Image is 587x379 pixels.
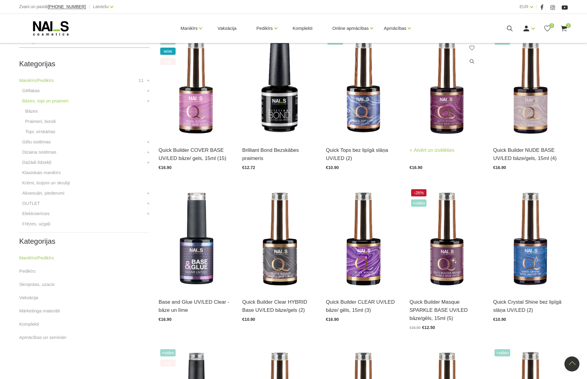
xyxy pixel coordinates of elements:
[19,77,54,84] a: Manikīrs/Pedikīrs
[22,159,52,166] a: Dažādi līdzekļi
[25,108,38,115] a: Bāzes
[411,189,427,196] span: -26%
[549,23,554,28] span: 0
[160,48,176,55] span: wow
[242,165,255,170] span: €12.72
[147,200,150,207] a: +
[89,3,90,11] span: |
[93,3,109,10] a: Latviešu
[326,146,401,162] a: Quick Tops bez lipīgā slāņa UV/LED (2)
[410,188,484,290] img: Maskējoša, viegli mirdzoša bāze/gels. Unikāls produkts ar daudz izmantošanas iespējām: •Bāze gell...
[181,16,198,40] a: Manikīrs
[242,317,255,322] span: €10.90
[410,146,454,155] a: Atvērt un izvēlēties
[25,128,55,135] a: Topi, virskārtas
[493,146,568,162] a: Quick Builder NUDE BASE UV/LED bāze/gels, 15ml (4)
[242,36,317,139] img: Bezskābes saķeres kārta nagiem.Skābi nesaturošs līdzeklis, kas nodrošina lielisku dabīgā naga saķ...
[159,36,233,139] img: Šī brīža iemīlētākais produkts, kas nepieviļ nevienu meistaru.Perfektas noturības kamuflāžas bāze...
[48,5,86,9] a: [PHONE_NUMBER]
[22,220,50,227] a: Frēzes, uzgaļi
[19,307,60,315] a: Mārketinga materiāli
[19,334,67,341] a: Apmācības un semināri
[19,294,38,301] a: Vaksācija
[560,25,568,32] a: 2
[566,23,571,28] span: 2
[147,87,150,94] a: +
[22,210,50,217] a: Elektroierīces
[544,25,551,32] a: 0
[48,4,86,9] span: [PHONE_NUMBER]
[159,317,172,322] span: €16.90
[326,188,401,290] img: Quick Builder Clear – caurspīdīga bāze/gēls. Šī bāze/gēls ir unikāls produkts ar daudz izmantošan...
[326,317,339,322] span: €16.90
[332,16,369,40] a: Online apmācības
[242,146,317,162] a: Brilliant Bond Bezskābes praimeris
[22,200,40,207] a: OUTLET
[147,159,150,166] a: +
[495,349,510,356] span: +Video
[147,210,150,217] a: +
[160,58,176,65] span: top
[159,298,233,314] a: Base and Glue UV/LED Clear - bāze un līme
[410,36,484,139] img: Quick Masque base – viegli maskējoša bāze/gels. Šī bāze/gels ir unikāls produkts ar daudz izmanto...
[159,165,172,170] span: €16.90
[410,298,484,323] a: Quick Builder Masque SPARKLE BASE UV/LED bāze/gēls, 15ml (5)
[493,298,568,314] a: Quick Crystal Shine bez lipīgā slāņa UV/LED (2)
[520,3,529,10] a: EUR
[22,190,64,197] a: Aksesuāri, piederumi
[22,138,51,146] a: Gēlu sistēmas
[160,349,176,356] span: +Video
[493,188,568,290] img: Virsējais pārklājums bez lipīgā slāņa un UV zilā pārklājuma. Nodrošina izcilu spīdumu manikīram l...
[22,149,56,156] a: Dizaina sistēmas
[411,199,427,207] span: +Video
[19,254,54,262] a: Manikīrs/Pedikīrs
[493,165,506,170] span: €16.90
[536,3,537,11] span: |
[160,359,176,367] span: top
[326,36,401,139] img: Virsējais pārklājums bez lipīgā slāņa.Nodrošina izcilu spīdumu manikīram līdz pat nākamajai profi...
[147,149,150,156] a: +
[493,317,506,322] span: €10.90
[22,179,70,186] a: Krēmi, losjoni un skrubji
[19,237,150,245] h2: Kategorijas
[159,146,233,162] a: Quick Builder COVER BASE UV/LED bāze/ gels, 15ml (15)
[139,77,144,84] span: 11
[19,60,150,68] h2: Kategorijas
[288,14,317,43] a: Komplekti
[256,16,273,40] a: Pedikīrs
[22,97,68,105] a: Bāzes, topi un praimeri
[22,87,40,94] a: Gēllakas
[242,298,317,314] a: Quick Builder Clear HYBRID Base UV/LED bāze/gels (2)
[22,169,61,176] a: Klasiskais manikīrs
[19,281,55,288] a: Skropstas, uzacis
[410,326,421,330] span: €16.90
[19,268,36,275] a: Pedikīrs
[159,188,233,290] img: Līme tipšiem un bāze naga pārklājumam – 2in1. Inovatīvs produkts! Izmantojams kā līme tipšu pielī...
[213,14,241,43] a: Vaksācija
[25,118,56,125] a: Praimeri, bondi
[326,165,339,170] span: €10.90
[242,188,317,290] img: Klientu iemīļotajai Rubber bāzei esam mainījuši nosaukumu uz Quick Builder Clear HYBRID Base UV/L...
[19,321,39,328] a: Komplekti
[410,165,423,170] span: €16.90
[147,190,150,197] a: +
[147,138,150,146] a: +
[147,97,150,105] a: +
[422,325,435,330] span: €12.50
[147,77,150,84] a: +
[384,16,406,40] a: Apmācības
[19,3,86,11] div: Zvani un pasūti
[493,36,568,139] img: Lieliskas noturības kamuflējošā bāze/gels, kas ir saudzīga pret dabīgo nagu un nebojā naga plātni...
[326,298,401,314] a: Quick Builder CLEAR UV/LED bāze/ gēls, 15ml (3)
